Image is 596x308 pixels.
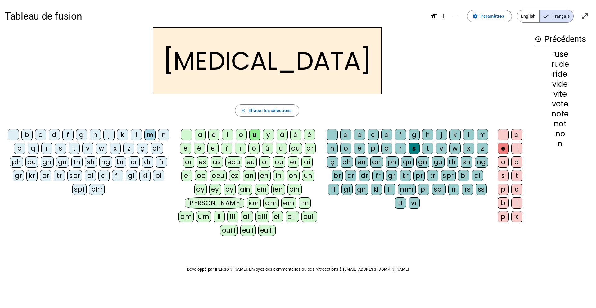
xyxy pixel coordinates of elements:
div: k [117,129,128,140]
div: ng [99,156,112,168]
div: on [370,156,383,168]
div: y [263,129,274,140]
div: b [21,129,33,140]
div: gn [416,156,429,168]
div: d [381,129,392,140]
div: n [534,140,586,147]
div: è [304,129,315,140]
div: z [477,143,488,154]
div: il [214,211,225,222]
div: vide [534,80,586,88]
div: pr [413,170,425,181]
div: t [511,170,522,181]
div: ph [10,156,23,168]
div: en [258,170,271,181]
div: a [340,129,351,140]
div: ch [341,156,353,168]
div: p [14,143,25,154]
div: an [243,170,256,181]
div: ouill [220,225,238,236]
div: fr [156,156,167,168]
div: rs [462,184,473,195]
div: ain [238,184,253,195]
div: vote [534,100,586,108]
div: oi [259,156,270,168]
div: in [273,170,284,181]
div: sh [461,156,472,168]
div: i [222,129,233,140]
div: th [447,156,458,168]
div: bl [458,170,469,181]
div: note [534,110,586,118]
mat-icon: add [440,12,447,20]
div: qu [25,156,38,168]
div: gl [126,170,137,181]
div: vr [409,197,420,209]
div: t [69,143,80,154]
div: p [498,184,509,195]
div: o [236,129,247,140]
div: v [436,143,447,154]
div: fr [372,170,384,181]
div: w [96,143,107,154]
span: Paramètres [481,12,504,20]
div: rude [534,61,586,68]
div: ay [194,184,207,195]
div: euill [258,225,276,236]
div: spl [72,184,87,195]
div: oeu [210,170,227,181]
div: ô [248,143,260,154]
div: es [197,156,208,168]
div: c [511,184,522,195]
div: eil [272,211,283,222]
mat-icon: close [240,108,246,113]
div: q [381,143,392,154]
div: c [368,129,379,140]
div: eill [286,211,299,222]
div: tr [427,170,438,181]
div: ë [207,143,219,154]
div: gl [341,184,353,195]
div: cr [129,156,140,168]
div: gr [386,170,397,181]
div: g [76,129,87,140]
button: Diminuer la taille de la police [450,10,462,22]
div: c [35,129,46,140]
div: f [62,129,74,140]
div: j [103,129,115,140]
div: euil [240,225,256,236]
div: im [299,197,311,209]
div: phr [89,184,105,195]
div: ien [271,184,285,195]
div: pl [418,184,429,195]
div: kr [26,170,38,181]
div: o [498,156,509,168]
div: u [249,129,260,140]
button: Entrer en plein écran [579,10,591,22]
div: d [511,156,522,168]
div: ail [241,211,253,222]
div: l [131,129,142,140]
h2: [MEDICAL_DATA] [153,27,382,94]
div: â [290,129,301,140]
div: un [302,170,314,181]
div: ride [534,70,586,78]
div: v [82,143,93,154]
div: kl [371,184,382,195]
div: kl [139,170,151,181]
div: ph [386,156,399,168]
div: spr [441,170,456,181]
div: ion [247,197,261,209]
div: m [144,129,156,140]
div: spr [67,170,82,181]
div: w [449,143,461,154]
div: kr [400,170,411,181]
div: g [409,129,420,140]
div: ou [273,156,285,168]
div: h [90,129,101,140]
div: z [123,143,134,154]
div: q [28,143,39,154]
div: f [395,129,406,140]
div: ç [327,156,338,168]
div: cl [98,170,110,181]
